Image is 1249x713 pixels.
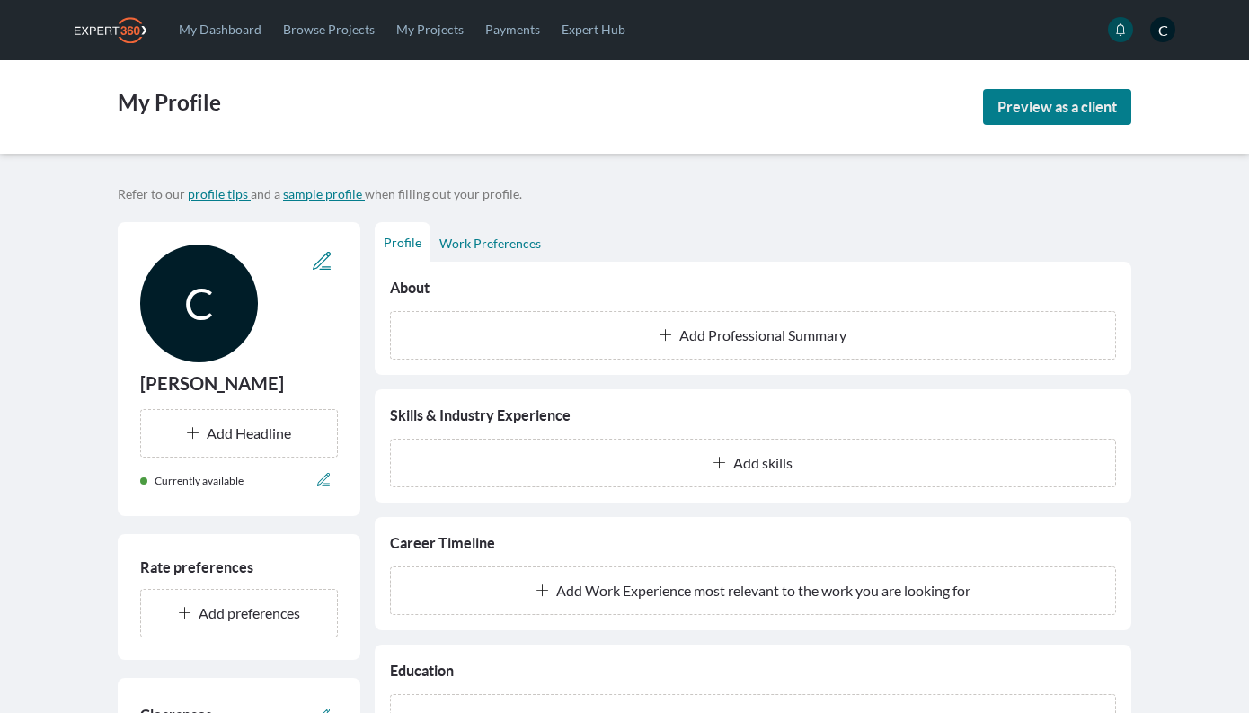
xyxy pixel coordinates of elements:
[140,245,258,362] span: C
[390,311,1116,360] button: Add Professional Summary
[405,454,1101,472] div: Add skills
[390,277,430,299] span: About
[140,409,338,458] button: Add Headline
[536,584,549,597] svg: icon
[713,457,726,469] svg: icon
[439,236,541,251] span: Work Preferences
[313,252,331,270] svg: Change profile picture
[179,607,191,619] svg: icon
[1114,23,1127,36] svg: icon
[390,405,571,426] span: Skills & Industry Experience
[1150,17,1175,42] span: C
[155,424,323,442] div: Add Headline
[283,186,365,201] a: sample profile
[317,473,330,486] svg: Edit availability information
[430,226,550,262] button: Work Preferences
[140,370,284,398] h3: [PERSON_NAME]
[384,235,421,250] span: Profile
[155,474,244,487] span: Currently available
[140,559,253,575] span: Rate preferences
[118,89,221,125] h3: My Profile
[390,439,1116,487] button: Add skills
[187,427,199,440] svg: icon
[983,89,1131,125] a: Preview as a client
[155,604,323,622] div: Add preferences
[390,532,495,554] span: Career Timeline
[390,660,454,682] span: Education
[405,582,1101,600] div: Add Work Experience most relevant to the work you are looking for
[140,589,338,637] button: Add preferences
[75,17,146,43] img: Expert360
[660,329,672,342] svg: icon
[390,566,1116,615] button: Add Work Experience most relevant to the work you are looking for
[188,186,251,201] a: profile tips
[405,326,1101,344] div: Add Professional Summary
[118,186,522,201] span: Refer to our and a when filling out your profile.
[997,99,1117,115] span: Preview as a client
